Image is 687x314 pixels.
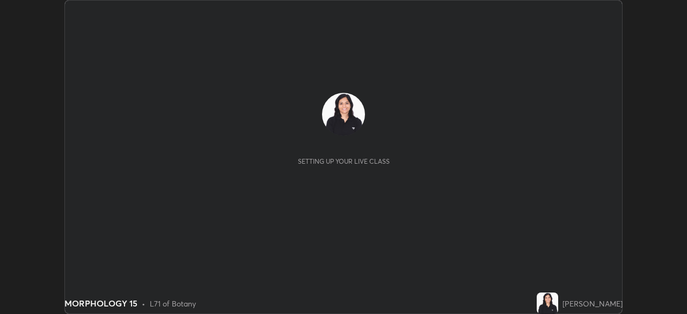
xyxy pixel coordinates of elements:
[142,298,145,309] div: •
[298,157,390,165] div: Setting up your live class
[322,93,365,136] img: a504949d96944ad79a7d84c32bb092ae.jpg
[562,298,623,309] div: [PERSON_NAME]
[150,298,196,309] div: L71 of Botany
[537,293,558,314] img: a504949d96944ad79a7d84c32bb092ae.jpg
[64,297,137,310] div: MORPHOLOGY 15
